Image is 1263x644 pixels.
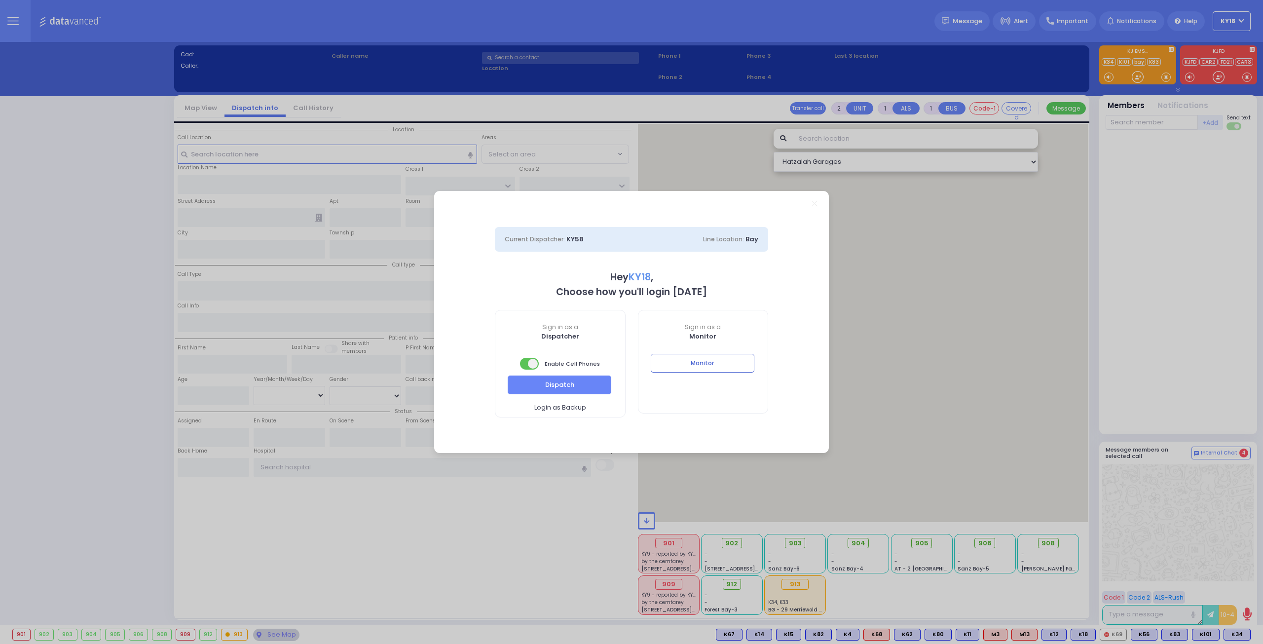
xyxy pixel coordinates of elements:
[638,323,768,332] span: Sign in as a
[651,354,754,373] button: Monitor
[689,332,716,341] b: Monitor
[703,235,744,243] span: Line Location:
[520,357,600,371] span: Enable Cell Phones
[629,270,651,284] span: KY18
[508,376,611,394] button: Dispatch
[495,323,625,332] span: Sign in as a
[812,201,817,206] a: Close
[745,234,758,244] span: Bay
[541,332,579,341] b: Dispatcher
[610,270,653,284] b: Hey ,
[505,235,565,243] span: Current Dispatcher:
[556,285,707,299] b: Choose how you'll login [DATE]
[566,234,584,244] span: KY58
[534,403,586,413] span: Login as Backup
